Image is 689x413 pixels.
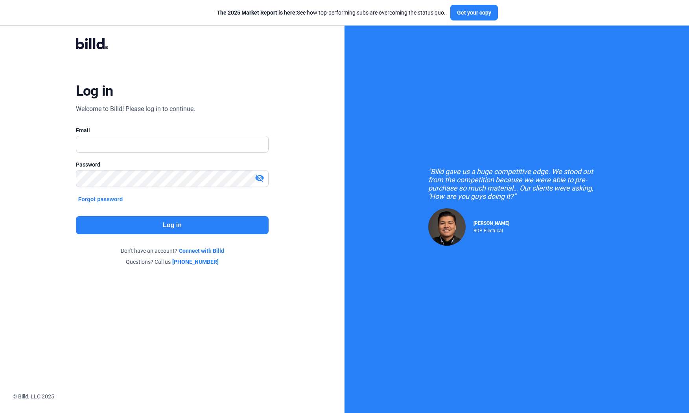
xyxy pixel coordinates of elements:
[76,216,269,234] button: Log in
[428,167,605,200] div: "Billd gave us a huge competitive edge. We stood out from the competition because we were able to...
[179,247,224,255] a: Connect with Billd
[473,226,509,233] div: RDP Electrical
[428,208,466,246] img: Raul Pacheco
[76,104,195,114] div: Welcome to Billd! Please log in to continue.
[473,220,509,226] span: [PERSON_NAME]
[76,247,269,255] div: Don't have an account?
[76,258,269,266] div: Questions? Call us
[172,258,219,266] a: [PHONE_NUMBER]
[217,9,446,17] div: See how top-performing subs are overcoming the status quo.
[255,173,264,183] mat-icon: visibility_off
[450,5,498,20] button: Get your copy
[76,161,269,169] div: Password
[217,9,297,16] span: The 2025 Market Report is here:
[76,126,269,134] div: Email
[76,82,113,100] div: Log in
[76,195,125,204] button: Forgot password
